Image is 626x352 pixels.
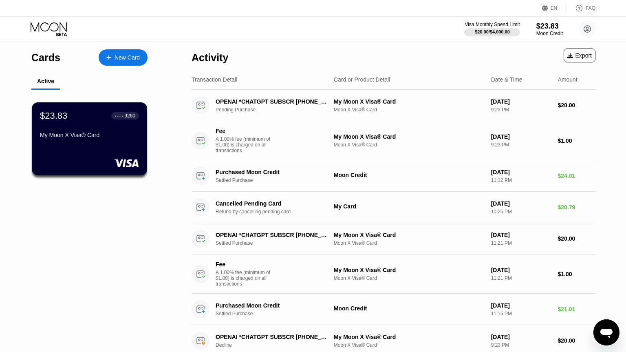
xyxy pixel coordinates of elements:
[216,136,277,153] div: A 1.00% fee (minimum of $1.00) is charged on all transactions
[465,22,520,36] div: Visa Monthly Spend Limit$20.00/$4,000.00
[491,133,551,140] div: [DATE]
[192,255,595,294] div: FeeA 1.00% fee (minimum of $1.00) is charged on all transactionsMy Moon X Visa® CardMoon X Visa® ...
[567,4,595,12] div: FAQ
[334,203,485,210] div: My Card
[32,102,147,175] div: $23.83● ● ● ●9260My Moon X Visa® Card
[192,192,595,223] div: Cancelled Pending CardRefund by cancelling pending cardMy Card[DATE]10:25 PM$20.79
[192,52,228,64] div: Activity
[216,334,329,340] div: OPENAI *CHATGPT SUBSCR [PHONE_NUMBER] US
[586,5,595,11] div: FAQ
[491,240,551,246] div: 11:21 PM
[558,306,595,312] div: $21.01
[334,133,485,140] div: My Moon X Visa® Card
[558,137,595,144] div: $1.00
[491,342,551,348] div: 9:23 PM
[558,173,595,179] div: $24.01
[491,267,551,273] div: [DATE]
[334,240,485,246] div: Moon X Visa® Card
[558,102,595,108] div: $20.00
[192,294,595,325] div: Purchased Moon CreditSettled PurchaseMoon Credit[DATE]11:15 PM$21.01
[216,200,329,207] div: Cancelled Pending Card
[558,76,578,83] div: Amount
[216,311,338,317] div: Settled Purchase
[216,209,338,215] div: Refund by cancelling pending card
[491,107,551,113] div: 9:23 PM
[491,334,551,340] div: [DATE]
[491,177,551,183] div: 11:12 PM
[216,302,329,309] div: Purchased Moon Credit
[491,275,551,281] div: 11:21 PM
[216,98,329,105] div: OPENAI *CHATGPT SUBSCR [PHONE_NUMBER] US
[334,232,485,238] div: My Moon X Visa® Card
[558,204,595,210] div: $20.79
[216,342,338,348] div: Decline
[334,275,485,281] div: Moon X Visa® Card
[491,209,551,215] div: 10:25 PM
[334,172,485,178] div: Moon Credit
[491,311,551,317] div: 11:15 PM
[37,78,54,84] div: Active
[40,132,139,138] div: My Moon X Visa® Card
[491,302,551,309] div: [DATE]
[334,98,485,105] div: My Moon X Visa® Card
[216,169,329,175] div: Purchased Moon Credit
[536,22,563,36] div: $23.83Moon Credit
[216,240,338,246] div: Settled Purchase
[99,49,148,66] div: New Card
[567,52,592,59] div: Export
[491,142,551,148] div: 9:23 PM
[334,305,485,312] div: Moon Credit
[558,271,595,277] div: $1.00
[564,49,595,62] div: Export
[334,76,390,83] div: Card or Product Detail
[334,334,485,340] div: My Moon X Visa® Card
[536,22,563,31] div: $23.83
[192,223,595,255] div: OPENAI *CHATGPT SUBSCR [PHONE_NUMBER] USSettled PurchaseMy Moon X Visa® CardMoon X Visa® Card[DAT...
[192,160,595,192] div: Purchased Moon CreditSettled PurchaseMoon Credit[DATE]11:12 PM$24.01
[192,121,595,160] div: FeeA 1.00% fee (minimum of $1.00) is charged on all transactionsMy Moon X Visa® CardMoon X Visa® ...
[334,342,485,348] div: Moon X Visa® Card
[216,270,277,287] div: A 1.00% fee (minimum of $1.00) is charged on all transactions
[491,169,551,175] div: [DATE]
[542,4,567,12] div: EN
[40,111,67,121] div: $23.83
[192,90,595,121] div: OPENAI *CHATGPT SUBSCR [PHONE_NUMBER] USPending PurchaseMy Moon X Visa® CardMoon X Visa® Card[DAT...
[536,31,563,36] div: Moon Credit
[491,98,551,105] div: [DATE]
[115,54,140,61] div: New Card
[216,128,273,134] div: Fee
[334,267,485,273] div: My Moon X Visa® Card
[31,52,60,64] div: Cards
[558,235,595,242] div: $20.00
[475,29,510,34] div: $20.00 / $4,000.00
[216,261,273,268] div: Fee
[551,5,558,11] div: EN
[465,22,520,27] div: Visa Monthly Spend Limit
[216,107,338,113] div: Pending Purchase
[593,319,619,345] iframe: Button to launch messaging window
[216,177,338,183] div: Settled Purchase
[334,142,485,148] div: Moon X Visa® Card
[491,232,551,238] div: [DATE]
[115,115,123,117] div: ● ● ● ●
[192,76,237,83] div: Transaction Detail
[491,76,522,83] div: Date & Time
[558,337,595,344] div: $20.00
[216,232,329,238] div: OPENAI *CHATGPT SUBSCR [PHONE_NUMBER] US
[124,113,135,119] div: 9260
[334,107,485,113] div: Moon X Visa® Card
[491,200,551,207] div: [DATE]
